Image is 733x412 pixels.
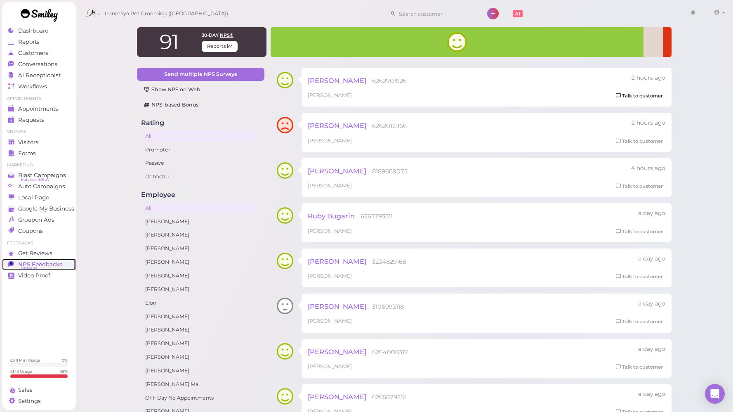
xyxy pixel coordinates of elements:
span: Balance: $16.37 [21,176,50,183]
span: Workflows [18,83,47,90]
div: SMS Usage [10,369,32,374]
span: Reports [18,38,40,45]
a: Blast Campaigns Balance: $16.37 [2,170,76,181]
a: Elon [141,297,260,309]
h4: Employee [141,191,260,199]
span: Coupons [18,227,43,234]
a: Visitors [2,137,76,148]
a: Requests [2,114,76,125]
div: 08/28 05:17pm [638,209,665,218]
span: [PERSON_NAME] [308,76,366,85]
span: Visitors [18,139,38,146]
a: [PERSON_NAME] [141,311,260,322]
a: OFF Day No Appointments [141,392,260,404]
a: [PERSON_NAME] [141,216,260,227]
a: Conversations [2,59,76,70]
span: Video Proof [18,272,50,279]
span: Forms [18,150,36,157]
a: Get Reviews [2,248,76,259]
div: 08/29 02:54pm [632,74,665,82]
span: 6263793311 [361,213,393,220]
span: NPS® [220,32,233,38]
a: Passive [141,157,260,169]
a: [PERSON_NAME] [141,229,260,241]
a: Groupon Ads [2,214,76,225]
div: 08/29 02:51pm [632,119,665,127]
a: Auto Campaigns [2,181,76,192]
a: [PERSON_NAME] [141,284,260,295]
span: 6262901926 [372,77,407,85]
span: 30-day [202,32,219,38]
div: 119 % [59,369,68,374]
a: Video Proof [2,270,76,281]
span: AI Receptionist [18,72,61,79]
a: AI Receptionist [2,70,76,81]
li: Appointments [2,96,76,102]
span: [PERSON_NAME] [308,393,366,401]
a: Settings [2,395,76,407]
a: Talk to customer [613,317,665,326]
span: Ironmaya Pet Grooming ([GEOGRAPHIC_DATA]) [105,2,228,25]
span: Conversations [18,61,57,68]
span: [PERSON_NAME] [308,167,366,175]
span: 91 [160,29,179,54]
span: 8189669075 [372,168,408,175]
a: All [141,202,260,214]
div: Call Min. Usage [10,358,40,363]
span: Sales [18,386,33,393]
span: 6264008317 [372,348,408,356]
span: Reports [202,41,238,52]
a: Talk to customer [613,137,665,146]
a: Dashboard [2,25,76,36]
span: Appointments [18,105,58,112]
a: Reports [2,36,76,47]
span: 3234829168 [372,258,406,265]
a: [PERSON_NAME] [141,338,260,349]
span: [PERSON_NAME] [308,121,366,130]
input: Search customer [396,7,476,20]
a: Forms [2,148,76,159]
span: Requests [18,116,44,123]
span: [PERSON_NAME] [308,363,352,369]
a: Talk to customer [613,272,665,281]
a: NPS Feedbacks NPS® 91 [2,259,76,270]
div: 0 % [62,358,68,363]
span: [PERSON_NAME] [308,257,366,265]
div: 08/28 02:34pm [638,345,665,353]
a: Talk to customer [613,182,665,191]
a: NPS-based Bonus [137,98,264,111]
h4: Rating [141,119,260,127]
a: Talk to customer [613,92,665,100]
span: [PERSON_NAME] [308,182,352,189]
div: NPS-based Bonus [144,101,257,109]
span: Customers [18,50,48,57]
li: Marketing [2,162,76,168]
span: [PERSON_NAME] [308,348,366,356]
a: Talk to customer [613,363,665,372]
a: [PERSON_NAME] [141,365,260,376]
span: Groupon Ads [18,216,54,223]
span: Settings [18,398,41,405]
a: All [141,130,260,142]
span: [PERSON_NAME] [308,137,352,144]
a: Send multiple NPS Surveys [137,68,264,81]
span: Ruby Bugarin [308,212,355,220]
li: Visitors [2,129,76,135]
span: [PERSON_NAME] [308,228,352,234]
span: 6262012966 [372,122,407,130]
a: Talk to customer [613,227,665,236]
a: Sales [2,384,76,395]
a: [PERSON_NAME] [141,324,260,336]
div: Show NPS on Web [144,86,257,93]
a: Promoter [141,144,260,156]
span: [PERSON_NAME] [308,302,366,310]
span: 3106993118 [372,303,404,310]
a: [PERSON_NAME] Ma [141,379,260,390]
a: [PERSON_NAME] [141,243,260,254]
span: [PERSON_NAME] [308,273,352,279]
a: Appointments [2,103,76,114]
div: 08/28 02:09pm [638,390,665,398]
a: Workflows [2,81,76,92]
a: Show NPS on Web [137,83,264,96]
span: Local Page [18,194,49,201]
